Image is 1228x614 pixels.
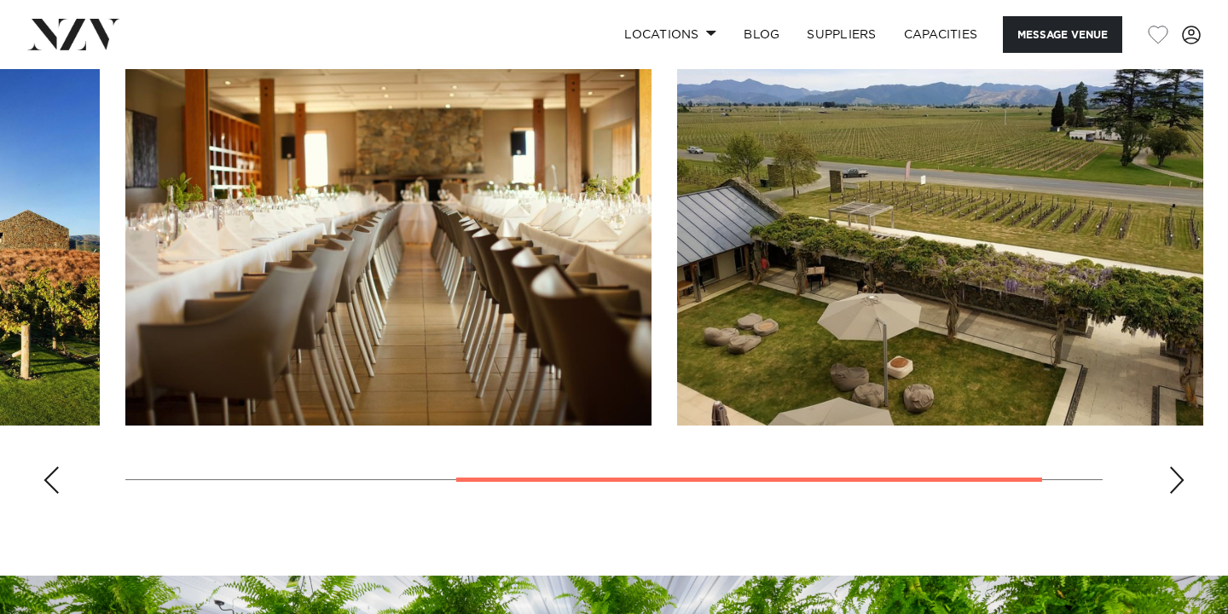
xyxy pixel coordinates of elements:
[677,39,1203,426] swiper-slide: 3 / 3
[1003,16,1122,53] button: Message Venue
[125,39,652,426] swiper-slide: 2 / 3
[793,16,889,53] a: SUPPLIERS
[611,16,730,53] a: Locations
[890,16,992,53] a: Capacities
[730,16,793,53] a: BLOG
[27,19,120,49] img: nzv-logo.png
